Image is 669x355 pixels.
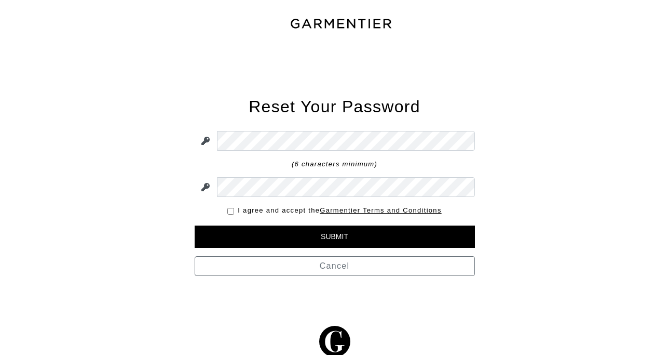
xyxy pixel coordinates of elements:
[289,17,393,31] img: garmentier-text-8466448e28d500cc52b900a8b1ac6a0b4c9bd52e9933ba870cc531a186b44329.png
[292,160,377,168] em: (6 characters minimum)
[195,256,475,276] a: Cancel
[320,206,441,214] span: Garmentier Terms and Conditions
[238,206,441,214] a: I agree and accept theGarmentier Terms and Conditions
[195,226,475,248] input: Submit
[195,97,475,116] h2: Reset Your Password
